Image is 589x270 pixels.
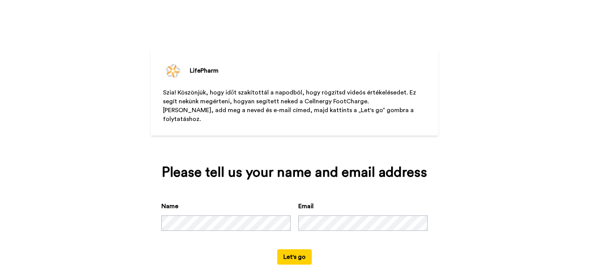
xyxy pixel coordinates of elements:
[163,89,418,104] span: Szia! Köszönjük, hogy időt szakítottál a napodból, hogy rögzítsd videós értékelésedet. Ez segít n...
[277,249,312,265] button: Let's go
[298,202,314,211] label: Email
[190,66,219,75] div: LifePharm
[161,202,178,211] label: Name
[161,165,428,180] div: Please tell us your name and email address
[163,107,415,122] span: [PERSON_NAME], add meg a neved és e-mail címed, majd kattints a „Let's go” gombra a folytatáshoz.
